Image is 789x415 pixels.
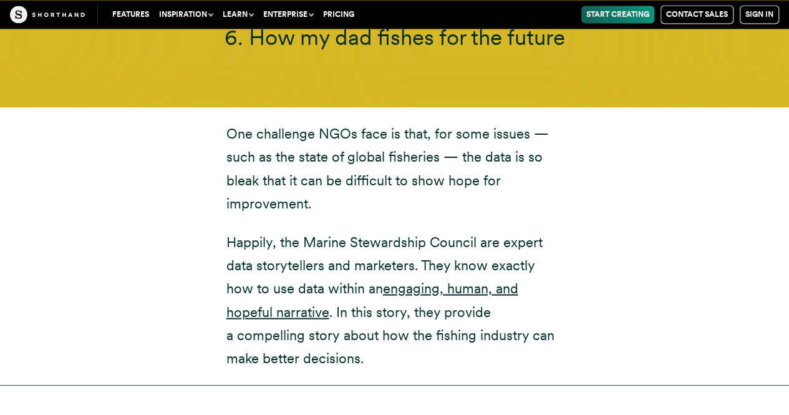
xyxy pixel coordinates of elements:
[107,6,154,23] a: Features
[226,122,563,215] p: One challenge NGOs face is that, for some issues — such as the state of global fisheries — the da...
[154,6,218,23] button: Inspiration
[581,6,654,23] a: Start Creating
[218,6,258,23] button: Learn
[226,230,563,370] p: Happily, the Marine Stewardship Council are expert data storytellers and marketers. They know exa...
[740,5,779,24] a: Sign in
[318,6,359,23] a: Pricing
[224,24,564,51] span: 6. How my dad fishes for the future
[661,5,733,24] a: Contact Sales
[10,6,85,23] img: The Craft
[258,6,318,23] button: Enterprise
[226,280,518,319] a: engaging, human, and hopeful narrative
